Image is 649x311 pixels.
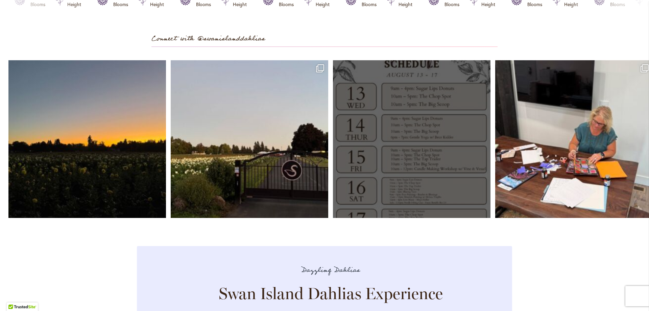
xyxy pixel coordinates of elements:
span: Connect with @swanislanddahlias [151,33,265,44]
h2: Swan Island Dahlias Experience [177,284,484,303]
p: Dazzling Dahlias [177,265,484,276]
